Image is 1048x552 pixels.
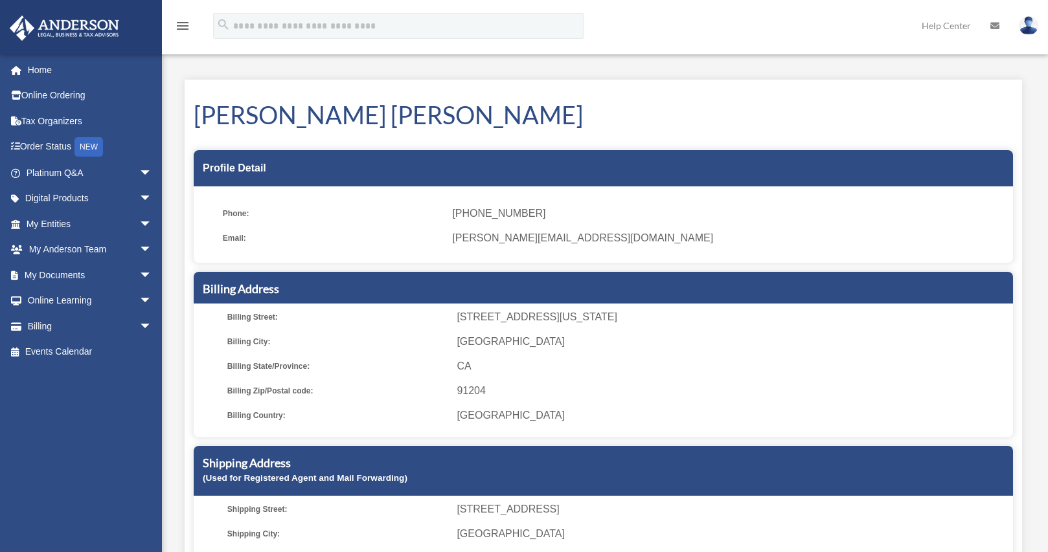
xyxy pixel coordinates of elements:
span: 91204 [457,382,1008,400]
span: Email: [223,229,444,247]
span: Billing Country: [227,406,448,425]
span: arrow_drop_down [139,211,165,237]
span: Shipping City: [227,525,448,543]
span: [GEOGRAPHIC_DATA] [457,406,1008,425]
div: NEW [74,137,103,157]
a: Order StatusNEW [9,134,172,160]
span: arrow_drop_down [139,186,165,212]
h1: [PERSON_NAME] [PERSON_NAME] [194,98,1013,132]
span: arrow_drop_down [139,262,165,289]
a: Tax Organizers [9,108,172,134]
i: search [216,17,231,32]
span: arrow_drop_down [139,288,165,315]
span: Phone: [223,204,444,223]
a: Home [9,57,172,83]
img: User Pic [1019,16,1038,35]
span: [PERSON_NAME][EMAIL_ADDRESS][DOMAIN_NAME] [452,229,1004,247]
h5: Shipping Address [203,455,1004,471]
div: Profile Detail [194,150,1013,186]
a: My Documentsarrow_drop_down [9,262,172,288]
a: Digital Productsarrow_drop_down [9,186,172,212]
span: [PHONE_NUMBER] [452,204,1004,223]
a: Events Calendar [9,339,172,365]
span: Billing City: [227,333,448,351]
a: Online Ordering [9,83,172,109]
a: Billingarrow_drop_down [9,313,172,339]
span: Shipping Street: [227,500,448,518]
span: arrow_drop_down [139,313,165,340]
a: My Entitiesarrow_drop_down [9,211,172,237]
img: Anderson Advisors Platinum Portal [6,16,123,41]
span: arrow_drop_down [139,237,165,263]
a: My Anderson Teamarrow_drop_down [9,237,172,263]
span: [GEOGRAPHIC_DATA] [457,333,1008,351]
span: [GEOGRAPHIC_DATA] [457,525,1008,543]
span: Billing State/Province: [227,357,448,375]
span: [STREET_ADDRESS][US_STATE] [457,308,1008,326]
span: Billing Street: [227,308,448,326]
span: arrow_drop_down [139,160,165,186]
a: menu [175,23,190,34]
h5: Billing Address [203,281,1004,297]
span: Billing Zip/Postal code: [227,382,448,400]
span: CA [457,357,1008,375]
a: Platinum Q&Aarrow_drop_down [9,160,172,186]
small: (Used for Registered Agent and Mail Forwarding) [203,473,407,483]
span: [STREET_ADDRESS] [457,500,1008,518]
a: Online Learningarrow_drop_down [9,288,172,314]
i: menu [175,18,190,34]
